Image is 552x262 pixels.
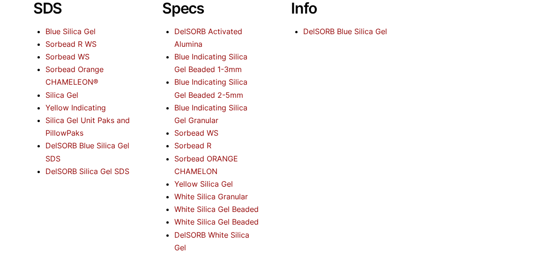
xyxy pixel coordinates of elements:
[174,179,233,189] a: Yellow Silica Gel
[45,52,90,61] a: Sorbead WS
[174,52,247,74] a: Blue Indicating Silica Gel Beaded 1-3mm
[45,65,104,87] a: Sorbead Orange CHAMELEON®
[174,192,248,201] a: White Silica Granular
[174,77,247,99] a: Blue Indicating Silica Gel Beaded 2-5mm
[303,27,387,36] a: DelSORB Blue Silica Gel
[174,27,242,49] a: DelSORB Activated Alumina
[174,204,259,214] a: White Silica Gel Beaded
[45,103,106,112] a: Yellow Indicating
[45,116,130,138] a: Silica Gel Unit Paks and PillowPaks
[45,167,129,176] a: DelSORB Silica Gel SDS
[45,39,97,49] a: Sorbead R WS
[45,27,96,36] a: Blue Silica Gel
[174,217,259,226] a: White Silica Gel Beaded
[45,90,78,100] a: Silica Gel
[174,128,218,138] a: Sorbead WS
[174,103,247,125] a: Blue Indicating Silica Gel Granular
[174,141,211,150] a: Sorbead R
[45,141,129,163] a: DelSORB Blue Silica Gel SDS
[174,154,238,176] a: Sorbead ORANGE CHAMELON
[174,230,249,252] a: DelSORB White Silica Gel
